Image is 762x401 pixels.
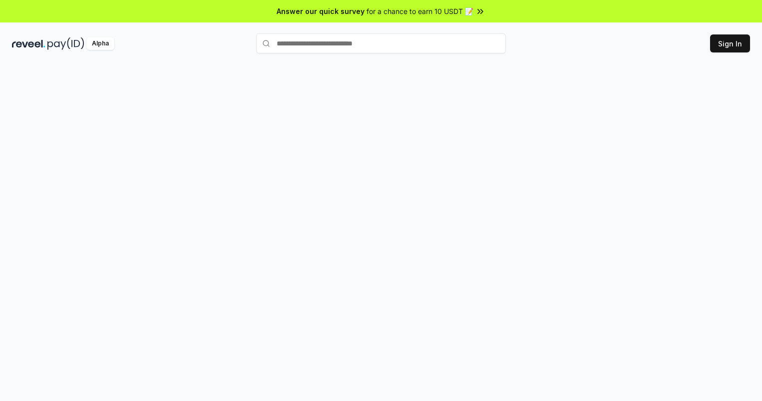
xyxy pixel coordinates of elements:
img: reveel_dark [12,37,45,50]
span: Answer our quick survey [277,6,365,16]
button: Sign In [710,34,750,52]
span: for a chance to earn 10 USDT 📝 [367,6,473,16]
img: pay_id [47,37,84,50]
div: Alpha [86,37,114,50]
